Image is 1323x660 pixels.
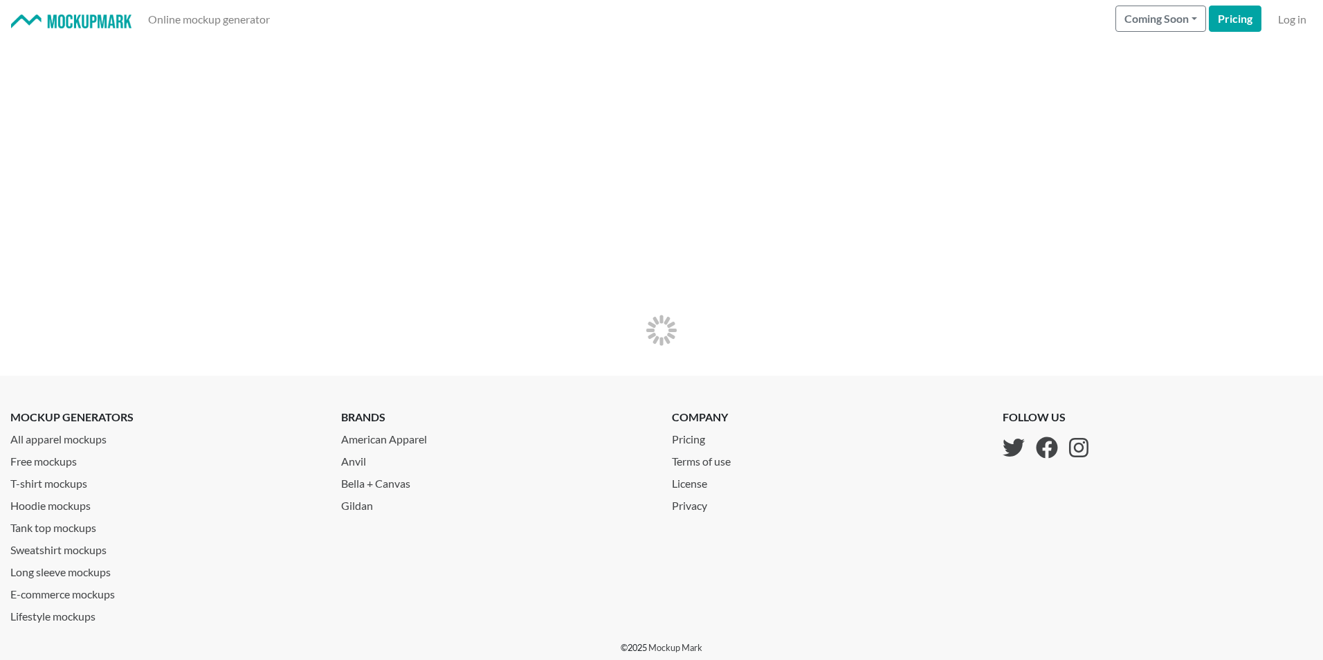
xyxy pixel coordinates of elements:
[672,425,742,448] a: Pricing
[10,514,320,536] a: Tank top mockups
[1209,6,1261,32] a: Pricing
[10,448,320,470] a: Free mockups
[1272,6,1312,33] a: Log in
[672,470,742,492] a: License
[341,425,651,448] a: American Apparel
[10,409,320,425] p: mockup generators
[672,448,742,470] a: Terms of use
[10,536,320,558] a: Sweatshirt mockups
[341,470,651,492] a: Bella + Canvas
[341,409,651,425] p: brands
[672,492,742,514] a: Privacy
[621,641,702,654] p: © 2025
[10,603,320,625] a: Lifestyle mockups
[1003,409,1088,425] p: follow us
[10,558,320,580] a: Long sleeve mockups
[648,642,702,653] a: Mockup Mark
[341,448,651,470] a: Anvil
[10,425,320,448] a: All apparel mockups
[672,409,742,425] p: company
[10,492,320,514] a: Hoodie mockups
[143,6,275,33] a: Online mockup generator
[10,580,320,603] a: E-commerce mockups
[11,15,131,29] img: Mockup Mark
[341,492,651,514] a: Gildan
[1115,6,1206,32] button: Coming Soon
[10,470,320,492] a: T-shirt mockups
